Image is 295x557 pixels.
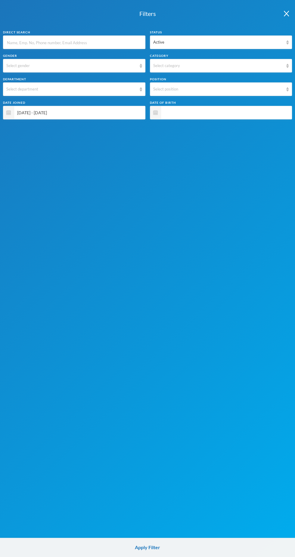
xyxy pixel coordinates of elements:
div: Direct Search [3,30,145,35]
div: Active [153,39,284,45]
div: Date Joined [3,100,145,105]
div: Select gender [6,63,137,69]
div: Select category [153,63,284,69]
div: Category [150,54,292,58]
div: Gender [3,54,145,58]
div: Date of Birth [150,100,292,105]
div: Status [150,30,292,35]
input: Name, Emp. No, Phone number, Email Address [6,36,142,49]
div: Position [150,77,292,82]
div: Department [3,77,145,82]
img: close dialog [284,11,289,17]
div: Select position [153,86,284,92]
span: [DATE] - [DATE] [14,106,142,119]
div: Select department [6,86,137,92]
